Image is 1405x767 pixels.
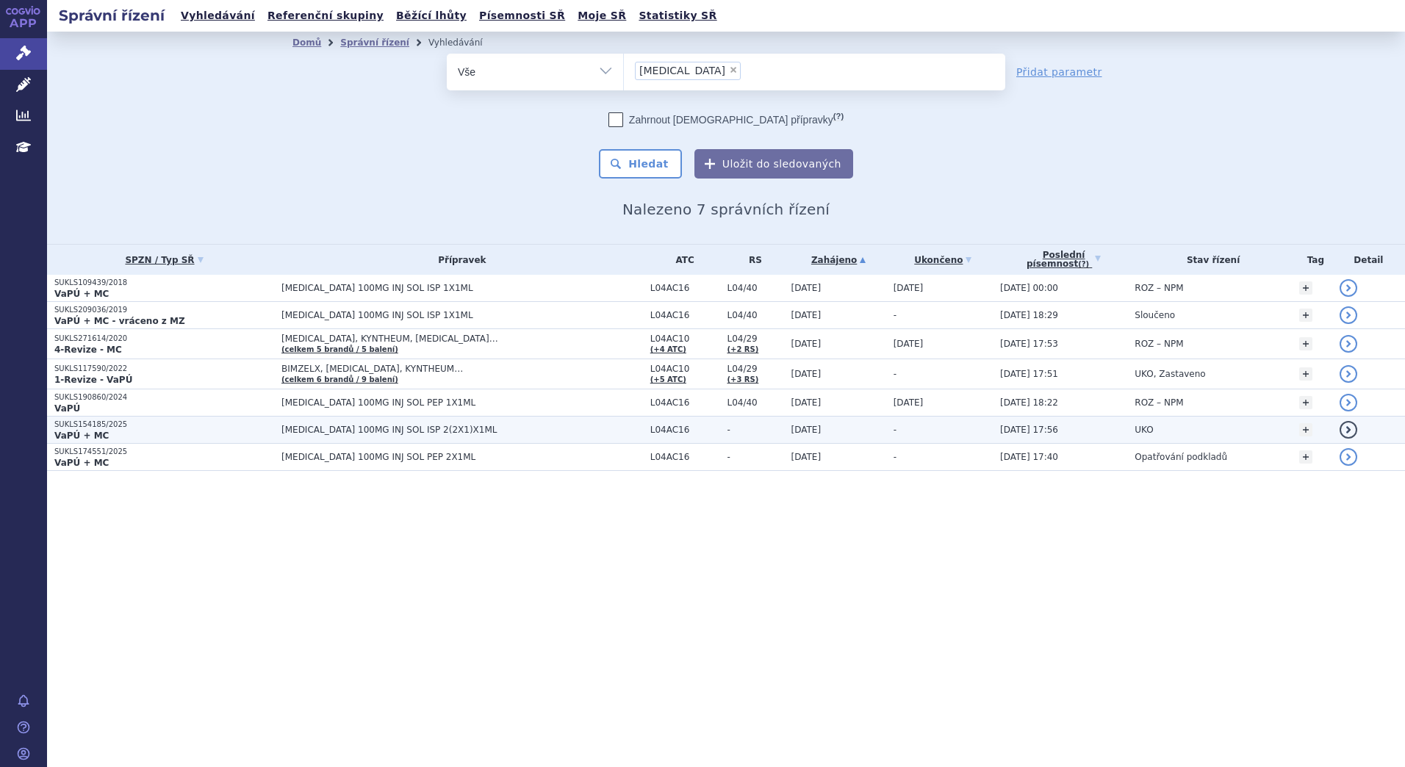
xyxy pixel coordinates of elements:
a: Moje SŘ [573,6,630,26]
p: SUKLS174551/2025 [54,447,274,457]
span: - [727,425,783,435]
th: Tag [1292,245,1332,275]
span: × [729,65,738,74]
span: Sloučeno [1135,310,1175,320]
span: Nalezeno 7 správních řízení [622,201,830,218]
span: [MEDICAL_DATA], KYNTHEUM, [MEDICAL_DATA]… [281,334,643,344]
a: Písemnosti SŘ [475,6,569,26]
strong: VaPÚ + MC [54,431,109,441]
span: [DATE] [791,369,822,379]
a: detail [1340,306,1357,324]
input: [MEDICAL_DATA] [745,61,753,79]
span: Opatřování podkladů [1135,452,1227,462]
span: L04/40 [727,310,783,320]
span: [DATE] [791,339,822,349]
a: Statistiky SŘ [634,6,721,26]
span: L04/40 [727,283,783,293]
strong: 1-Revize - VaPÚ [54,375,132,385]
span: UKO, Zastaveno [1135,369,1205,379]
strong: 4-Revize - MC [54,345,122,355]
span: UKO [1135,425,1153,435]
span: L04AC10 [650,334,720,344]
a: detail [1340,279,1357,297]
span: - [894,310,896,320]
a: + [1299,396,1312,409]
span: - [894,452,896,462]
a: + [1299,423,1312,436]
a: (+3 RS) [727,375,758,383]
span: [MEDICAL_DATA] 100MG INJ SOL ISP 1X1ML [281,310,643,320]
a: detail [1340,448,1357,466]
a: (+5 ATC) [650,375,686,383]
a: + [1299,450,1312,464]
span: [DATE] [791,452,822,462]
span: [MEDICAL_DATA] 100MG INJ SOL PEP 2X1ML [281,452,643,462]
p: SUKLS190860/2024 [54,392,274,403]
p: SUKLS271614/2020 [54,334,274,344]
h2: Správní řízení [47,5,176,26]
span: [DATE] [791,425,822,435]
span: [MEDICAL_DATA] 100MG INJ SOL ISP 1X1ML [281,283,643,293]
li: Vyhledávání [428,32,502,54]
th: RS [719,245,783,275]
span: L04AC10 [650,364,720,374]
p: SUKLS117590/2022 [54,364,274,374]
strong: VaPÚ + MC [54,458,109,468]
strong: VaPÚ + MC [54,289,109,299]
abbr: (?) [1078,260,1089,269]
abbr: (?) [833,112,844,121]
th: Stav řízení [1127,245,1292,275]
span: [DATE] 17:51 [1000,369,1058,379]
span: L04AC16 [650,310,720,320]
a: + [1299,367,1312,381]
span: [DATE] [791,397,822,408]
p: SUKLS109439/2018 [54,278,274,288]
a: (+4 ATC) [650,345,686,353]
a: + [1299,309,1312,322]
a: (celkem 5 brandů / 5 balení) [281,345,398,353]
span: [DATE] 17:56 [1000,425,1058,435]
a: detail [1340,335,1357,353]
span: [DATE] 18:22 [1000,397,1058,408]
a: detail [1340,421,1357,439]
a: (celkem 6 brandů / 9 balení) [281,375,398,383]
span: [DATE] 17:53 [1000,339,1058,349]
a: Vyhledávání [176,6,259,26]
a: (+2 RS) [727,345,758,353]
a: Zahájeno [791,250,886,270]
span: [DATE] [894,283,924,293]
button: Hledat [599,149,682,179]
th: Detail [1332,245,1405,275]
span: L04AC16 [650,425,720,435]
button: Uložit do sledovaných [694,149,853,179]
th: Přípravek [274,245,643,275]
span: L04AC16 [650,452,720,462]
a: Referenční skupiny [263,6,388,26]
label: Zahrnout [DEMOGRAPHIC_DATA] přípravky [608,112,844,127]
span: [DATE] 18:29 [1000,310,1058,320]
span: [DATE] 00:00 [1000,283,1058,293]
span: [DATE] [894,339,924,349]
span: L04/29 [727,334,783,344]
a: + [1299,337,1312,350]
span: [MEDICAL_DATA] 100MG INJ SOL PEP 1X1ML [281,397,643,408]
a: Správní řízení [340,37,409,48]
span: L04AC16 [650,283,720,293]
span: - [894,369,896,379]
a: Přidat parametr [1016,65,1102,79]
a: Domů [292,37,321,48]
a: SPZN / Typ SŘ [54,250,274,270]
a: + [1299,281,1312,295]
span: - [727,452,783,462]
p: SUKLS209036/2019 [54,305,274,315]
span: - [894,425,896,435]
th: ATC [643,245,720,275]
span: [DATE] [791,310,822,320]
span: L04/40 [727,397,783,408]
span: ROZ – NPM [1135,339,1183,349]
strong: VaPÚ [54,403,80,414]
span: L04AC16 [650,397,720,408]
a: Poslednípísemnost(?) [1000,245,1127,275]
span: [MEDICAL_DATA] [639,65,725,76]
a: Ukončeno [894,250,993,270]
